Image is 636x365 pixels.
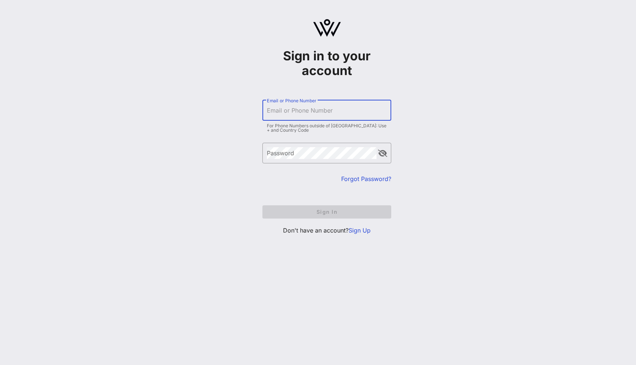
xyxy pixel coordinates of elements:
a: Forgot Password? [341,175,391,182]
p: Don't have an account? [262,226,391,235]
label: Email or Phone Number [267,98,316,103]
a: Sign Up [349,227,371,234]
img: logo.svg [313,19,341,37]
div: For Phone Numbers outside of [GEOGRAPHIC_DATA]: Use + and Country Code [267,124,387,132]
input: Email or Phone Number [267,104,387,116]
h1: Sign in to your account [262,49,391,78]
button: append icon [378,150,387,157]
